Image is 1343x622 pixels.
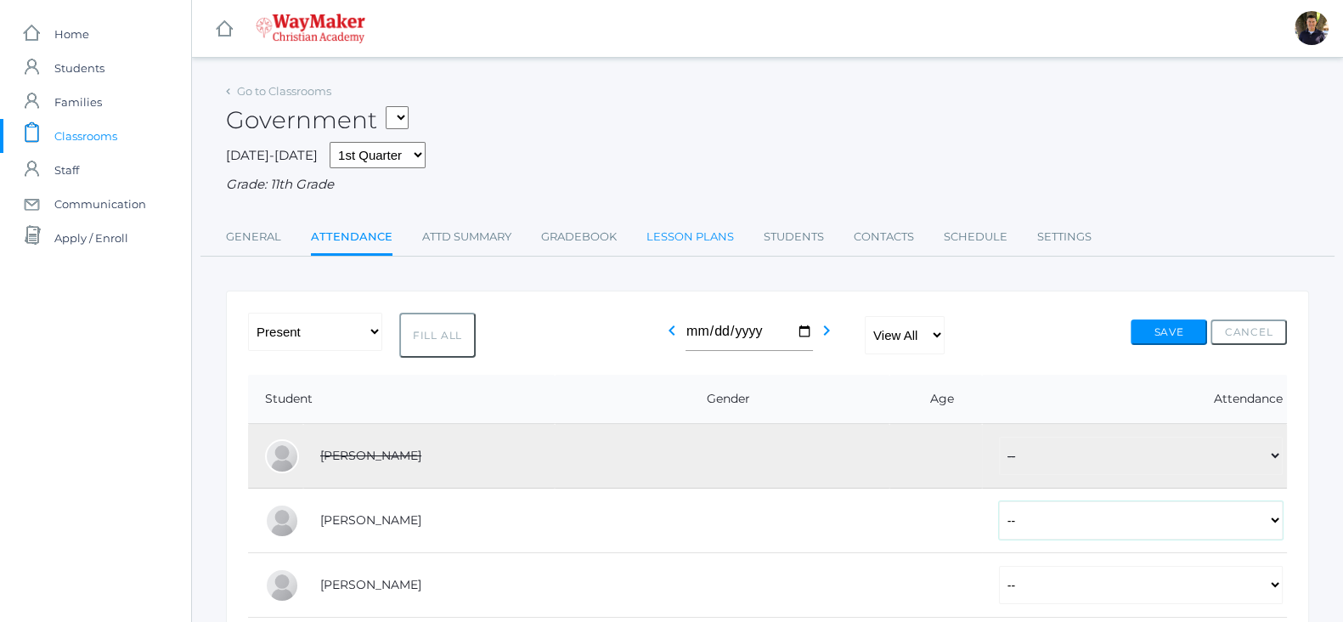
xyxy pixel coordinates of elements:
[320,577,421,592] a: [PERSON_NAME]
[226,107,409,133] h2: Government
[816,328,837,344] a: chevron_right
[555,375,889,424] th: Gender
[399,313,476,358] button: Fill All
[646,220,734,254] a: Lesson Plans
[944,220,1007,254] a: Schedule
[541,220,617,254] a: Gradebook
[889,375,982,424] th: Age
[311,220,392,257] a: Attendance
[54,187,146,221] span: Communication
[854,220,914,254] a: Contacts
[54,119,117,153] span: Classrooms
[982,375,1287,424] th: Attendance
[226,147,318,163] span: [DATE]-[DATE]
[265,504,299,538] div: Reese Carr
[1210,319,1287,345] button: Cancel
[265,439,299,473] div: Zoe Carr
[248,375,555,424] th: Student
[816,320,837,341] i: chevron_right
[265,568,299,602] div: Wyatt Hill
[422,220,511,254] a: Attd Summary
[1037,220,1092,254] a: Settings
[226,220,281,254] a: General
[237,84,331,98] a: Go to Classrooms
[1295,11,1329,45] div: Richard Lepage
[320,448,421,463] a: [PERSON_NAME]
[764,220,824,254] a: Students
[1131,319,1207,345] button: Save
[226,175,1309,195] div: Grade: 11th Grade
[320,512,421,528] a: [PERSON_NAME]
[662,328,682,344] a: chevron_left
[54,51,104,85] span: Students
[662,320,682,341] i: chevron_left
[54,85,102,119] span: Families
[256,14,365,43] img: 4_waymaker-logo-stack-white.png
[54,153,79,187] span: Staff
[54,221,128,255] span: Apply / Enroll
[54,17,89,51] span: Home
